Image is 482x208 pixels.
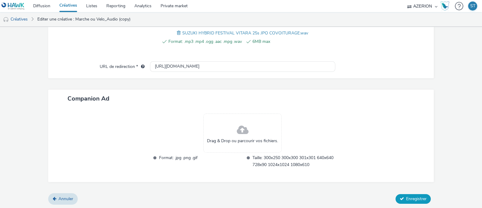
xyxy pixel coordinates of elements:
[67,94,109,103] span: Companion Ad
[138,64,145,70] div: L'URL de redirection sera utilisée comme URL de validation avec certains SSP et ce sera l'URL de ...
[470,2,475,11] div: ST
[440,1,449,11] img: Hawk Academy
[406,196,427,202] span: Enregistrer
[159,154,242,168] span: Format: .jpg .png .gif
[48,193,78,205] a: Annuler
[252,154,335,168] span: Taille: 300x250 300x300 301x301 640x640 728x90 1024x1024 1080x610
[440,1,452,11] a: Hawk Academy
[207,138,278,144] span: Drag & Drop ou parcourir vos fichiers.
[150,61,335,72] input: url...
[97,61,147,70] label: URL de redirection *
[3,17,9,23] img: audio
[252,38,326,45] span: 6MB max
[34,12,133,27] a: Editer une créative : Marche ou Velo_Audio (copy)
[2,2,25,10] img: undefined Logo
[168,38,242,45] span: Format: .mp3 .mp4 .ogg .aac .mpg .wav
[396,194,431,204] button: Enregistrer
[58,196,73,202] span: Annuler
[182,30,308,36] span: SUZUKI HYBRID FESTIVAL VITARA 25s JPO COVOITURAGE.wav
